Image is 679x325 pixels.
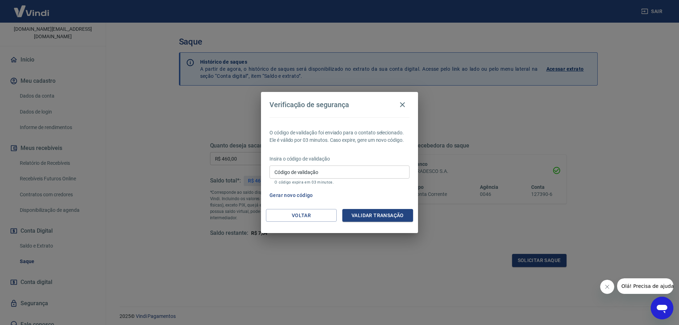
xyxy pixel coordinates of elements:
[269,155,410,163] p: Insira o código de validação
[267,189,316,202] button: Gerar novo código
[4,5,59,11] span: Olá! Precisa de ajuda?
[342,209,413,222] button: Validar transação
[274,180,405,185] p: O código expira em 03 minutos.
[266,209,337,222] button: Voltar
[269,129,410,144] p: O código de validação foi enviado para o contato selecionado. Ele é válido por 03 minutos. Caso e...
[269,100,349,109] h4: Verificação de segurança
[600,280,614,294] iframe: Fechar mensagem
[617,278,673,294] iframe: Mensagem da empresa
[651,297,673,319] iframe: Botão para abrir a janela de mensagens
